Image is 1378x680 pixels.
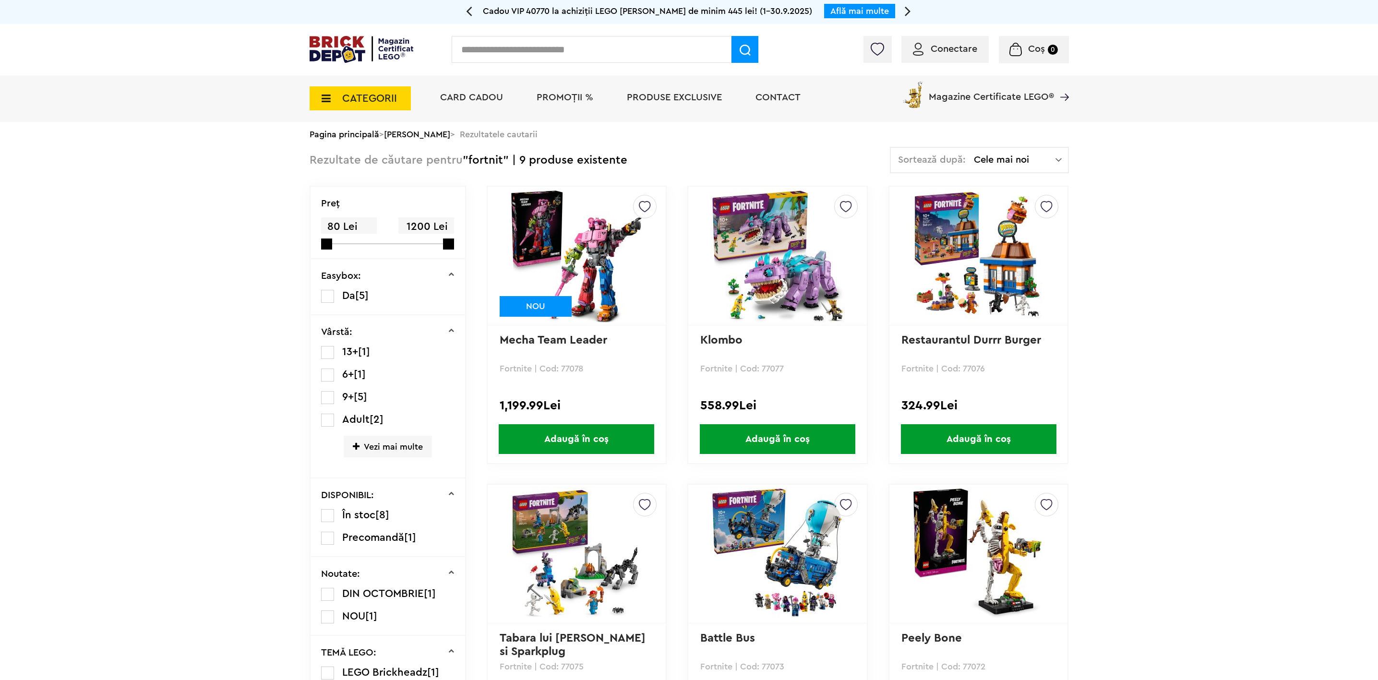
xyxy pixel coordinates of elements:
[404,532,416,543] span: [1]
[342,93,397,104] span: CATEGORII
[500,364,654,373] p: Fortnite | Cod: 77078
[931,44,977,54] span: Conectare
[342,290,355,301] span: Da
[901,364,1055,373] p: Fortnite | Cod: 77076
[344,436,432,457] span: Vezi mai multe
[310,147,627,174] div: "fortnit" | 9 produse existente
[354,369,366,380] span: [1]
[700,662,854,671] p: Fortnite | Cod: 77073
[310,155,463,166] span: Rezultate de căutare pentru
[901,399,1055,412] div: 324.99Lei
[929,80,1054,102] span: Magazine Certificate LEGO®
[342,532,404,543] span: Precomandă
[370,414,383,425] span: [2]
[342,611,365,621] span: NOU
[700,424,855,454] span: Adaugă în coș
[830,7,889,15] a: Află mai multe
[1028,44,1045,54] span: Coș
[700,399,854,412] div: 558.99Lei
[1054,80,1069,89] a: Magazine Certificate LEGO®
[537,93,593,102] a: PROMOȚII %
[375,510,389,520] span: [8]
[342,588,424,599] span: DIN OCTOMBRIE
[710,487,845,621] img: Battle Bus
[342,510,375,520] span: În stoc
[321,648,376,657] p: TEMĂ LEGO:
[500,662,654,671] p: Fortnite | Cod: 77075
[509,487,644,621] img: Tabara lui Peely si Sparkplug
[358,346,370,357] span: [1]
[321,217,377,236] span: 80 Lei
[321,327,352,337] p: Vârstă:
[310,122,1069,147] div: > > Rezultatele cautarii
[898,155,966,165] span: Sortează după:
[1048,45,1058,55] small: 0
[499,424,654,454] span: Adaugă în coș
[342,414,370,425] span: Adult
[384,130,450,139] a: [PERSON_NAME]
[483,7,812,15] span: Cadou VIP 40770 la achiziții LEGO [PERSON_NAME] de minim 445 lei! (1-30.9.2025)
[509,189,644,323] img: Mecha Team Leader
[310,130,379,139] a: Pagina principală
[901,424,1056,454] span: Adaugă în coș
[500,399,654,412] div: 1,199.99Lei
[901,632,962,644] a: Peely Bone
[500,296,572,317] div: NOU
[342,392,354,402] span: 9+
[700,334,743,346] a: Klombo
[342,346,358,357] span: 13+
[500,334,607,346] a: Mecha Team Leader
[911,189,1046,323] img: Restaurantul Durrr Burger
[354,392,367,402] span: [5]
[700,364,854,373] p: Fortnite | Cod: 77077
[424,588,436,599] span: [1]
[321,271,361,281] p: Easybox:
[398,217,454,236] span: 1200 Lei
[901,334,1041,346] a: Restaurantul Durrr Burger
[440,93,503,102] a: Card Cadou
[755,93,801,102] a: Contact
[700,632,755,644] a: Battle Bus
[901,662,1055,671] p: Fortnite | Cod: 77072
[321,199,340,208] p: Preţ
[355,290,369,301] span: [5]
[913,44,977,54] a: Conectare
[488,424,666,454] a: Adaugă în coș
[365,611,377,621] span: [1]
[710,189,845,323] img: Klombo
[342,667,427,678] span: LEGO Brickheadz
[627,93,722,102] a: Produse exclusive
[427,667,439,678] span: [1]
[889,424,1067,454] a: Adaugă în coș
[500,632,649,657] a: Tabara lui [PERSON_NAME] si Sparkplug
[974,155,1055,165] span: Cele mai noi
[321,569,360,579] p: Noutate:
[342,369,354,380] span: 6+
[911,487,1046,621] img: Peely Bone
[321,490,374,500] p: DISPONIBIL:
[688,424,866,454] a: Adaugă în coș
